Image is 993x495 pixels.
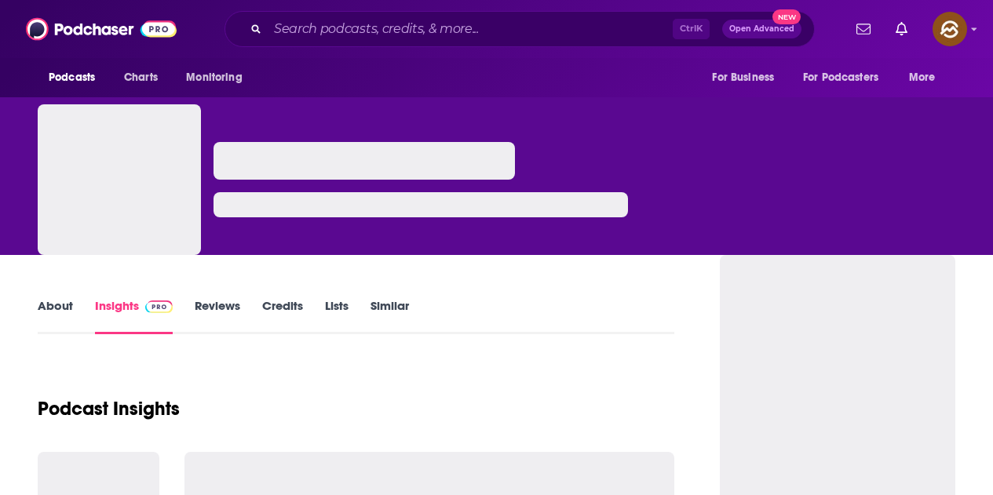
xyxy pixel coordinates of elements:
[793,63,901,93] button: open menu
[909,67,936,89] span: More
[803,67,878,89] span: For Podcasters
[712,67,774,89] span: For Business
[701,63,794,93] button: open menu
[195,298,240,334] a: Reviews
[325,298,349,334] a: Lists
[114,63,167,93] a: Charts
[145,300,173,313] img: Podchaser Pro
[268,16,673,42] input: Search podcasts, credits, & more...
[933,12,967,46] span: Logged in as hey85204
[898,63,955,93] button: open menu
[95,298,173,334] a: InsightsPodchaser Pro
[933,12,967,46] button: Show profile menu
[729,25,794,33] span: Open Advanced
[722,20,801,38] button: Open AdvancedNew
[850,16,877,42] a: Show notifications dropdown
[673,19,710,39] span: Ctrl K
[371,298,409,334] a: Similar
[889,16,914,42] a: Show notifications dropdown
[262,298,303,334] a: Credits
[38,63,115,93] button: open menu
[186,67,242,89] span: Monitoring
[38,298,73,334] a: About
[38,397,180,420] h1: Podcast Insights
[124,67,158,89] span: Charts
[772,9,801,24] span: New
[933,12,967,46] img: User Profile
[26,14,177,44] img: Podchaser - Follow, Share and Rate Podcasts
[175,63,262,93] button: open menu
[49,67,95,89] span: Podcasts
[225,11,815,47] div: Search podcasts, credits, & more...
